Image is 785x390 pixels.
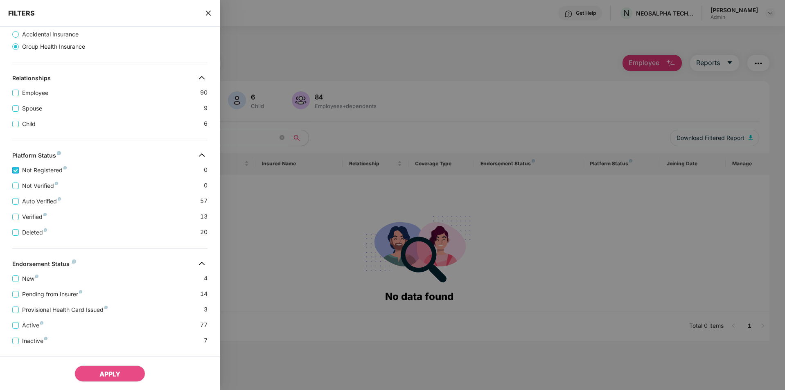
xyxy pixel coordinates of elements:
[79,290,82,293] img: svg+xml;base64,PHN2ZyB4bWxucz0iaHR0cDovL3d3dy53My5vcmcvMjAwMC9zdmciIHdpZHRoPSI4IiBoZWlnaHQ9IjgiIH...
[74,365,145,382] button: APPLY
[204,104,208,113] span: 9
[205,9,212,17] span: close
[40,321,43,325] img: svg+xml;base64,PHN2ZyB4bWxucz0iaHR0cDovL3d3dy53My5vcmcvMjAwMC9zdmciIHdpZHRoPSI4IiBoZWlnaHQ9IjgiIH...
[204,165,208,175] span: 0
[19,166,70,175] span: Not Registered
[200,320,208,330] span: 77
[204,336,208,345] span: 7
[35,275,38,278] img: svg+xml;base64,PHN2ZyB4bWxucz0iaHR0cDovL3d3dy53My5vcmcvMjAwMC9zdmciIHdpZHRoPSI4IiBoZWlnaHQ9IjgiIH...
[19,336,51,345] span: Inactive
[72,259,76,264] img: svg+xml;base64,PHN2ZyB4bWxucz0iaHR0cDovL3d3dy53My5vcmcvMjAwMC9zdmciIHdpZHRoPSI4IiBoZWlnaHQ9IjgiIH...
[57,151,61,155] img: svg+xml;base64,PHN2ZyB4bWxucz0iaHR0cDovL3d3dy53My5vcmcvMjAwMC9zdmciIHdpZHRoPSI4IiBoZWlnaHQ9IjgiIH...
[204,119,208,128] span: 6
[19,42,88,51] span: Group Health Insurance
[19,197,64,206] span: Auto Verified
[19,30,82,39] span: Accidental Insurance
[195,71,208,84] img: svg+xml;base64,PHN2ZyB4bWxucz0iaHR0cDovL3d3dy53My5vcmcvMjAwMC9zdmciIHdpZHRoPSIzMiIgaGVpZ2h0PSIzMi...
[195,149,208,162] img: svg+xml;base64,PHN2ZyB4bWxucz0iaHR0cDovL3d3dy53My5vcmcvMjAwMC9zdmciIHdpZHRoPSIzMiIgaGVpZ2h0PSIzMi...
[44,228,47,232] img: svg+xml;base64,PHN2ZyB4bWxucz0iaHR0cDovL3d3dy53My5vcmcvMjAwMC9zdmciIHdpZHRoPSI4IiBoZWlnaHQ9IjgiIH...
[200,289,208,299] span: 14
[44,337,47,340] img: svg+xml;base64,PHN2ZyB4bWxucz0iaHR0cDovL3d3dy53My5vcmcvMjAwMC9zdmciIHdpZHRoPSI4IiBoZWlnaHQ9IjgiIH...
[19,181,61,190] span: Not Verified
[200,228,208,237] span: 20
[8,9,35,17] span: FILTERS
[19,88,52,97] span: Employee
[12,260,76,270] div: Endorsement Status
[200,212,208,221] span: 13
[19,290,86,299] span: Pending from Insurer
[195,257,208,270] img: svg+xml;base64,PHN2ZyB4bWxucz0iaHR0cDovL3d3dy53My5vcmcvMjAwMC9zdmciIHdpZHRoPSIzMiIgaGVpZ2h0PSIzMi...
[99,370,120,378] span: APPLY
[204,274,208,283] span: 4
[19,321,47,330] span: Active
[58,197,61,201] img: svg+xml;base64,PHN2ZyB4bWxucz0iaHR0cDovL3d3dy53My5vcmcvMjAwMC9zdmciIHdpZHRoPSI4IiBoZWlnaHQ9IjgiIH...
[12,152,61,162] div: Platform Status
[19,274,42,283] span: New
[19,119,39,128] span: Child
[204,305,208,314] span: 3
[19,305,111,314] span: Provisional Health Card Issued
[63,166,67,169] img: svg+xml;base64,PHN2ZyB4bWxucz0iaHR0cDovL3d3dy53My5vcmcvMjAwMC9zdmciIHdpZHRoPSI4IiBoZWlnaHQ9IjgiIH...
[19,228,50,237] span: Deleted
[104,306,108,309] img: svg+xml;base64,PHN2ZyB4bWxucz0iaHR0cDovL3d3dy53My5vcmcvMjAwMC9zdmciIHdpZHRoPSI4IiBoZWlnaHQ9IjgiIH...
[19,104,45,113] span: Spouse
[200,196,208,206] span: 57
[43,213,47,216] img: svg+xml;base64,PHN2ZyB4bWxucz0iaHR0cDovL3d3dy53My5vcmcvMjAwMC9zdmciIHdpZHRoPSI4IiBoZWlnaHQ9IjgiIH...
[19,212,50,221] span: Verified
[55,182,58,185] img: svg+xml;base64,PHN2ZyB4bWxucz0iaHR0cDovL3d3dy53My5vcmcvMjAwMC9zdmciIHdpZHRoPSI4IiBoZWlnaHQ9IjgiIH...
[12,74,51,84] div: Relationships
[204,181,208,190] span: 0
[200,88,208,97] span: 90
